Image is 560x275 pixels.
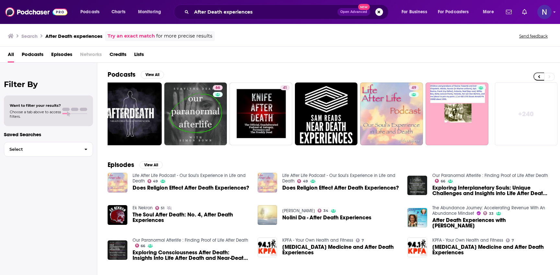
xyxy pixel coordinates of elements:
a: Resuscitation Medicine and After Death Experiences [282,244,400,255]
a: Ek Nekron [133,205,153,211]
a: 49 [147,179,158,183]
input: Search podcasts, credits, & more... [192,7,337,17]
h2: Filter By [4,80,93,89]
a: +240 [495,82,558,145]
a: Life After Life Podcast - Our Soul's Experience in Life and Death [133,173,246,184]
a: Our Paranormal Afterlife : Finding Proof of Life After Death [133,237,248,243]
a: All [8,49,14,62]
a: Show notifications dropdown [503,6,514,17]
span: 51 [161,207,164,210]
img: Exploring Interplanetary Souls: Unique Challenges and Insights into Life After Death Experiences [407,176,427,195]
button: Select [4,142,93,157]
a: 49 [360,82,423,145]
span: Networks [80,49,102,62]
span: For Business [402,7,427,16]
h2: Episodes [108,161,134,169]
button: open menu [397,7,435,17]
img: Exploring Consciousness After Death: Insights Into Life After Death and Near-Death Experiences [108,240,127,260]
h2: Podcasts [108,71,135,79]
span: [MEDICAL_DATA] Medicine and After Death Experiences [432,244,550,255]
span: Choose a tab above to access filters. [10,110,61,119]
a: Sri Aurobindo [282,208,315,214]
span: New [358,4,370,10]
a: Credits [110,49,126,62]
img: User Profile [537,5,552,19]
a: EpisodesView All [108,161,163,169]
button: open menu [134,7,169,17]
button: Send feedback [517,33,550,39]
span: Charts [111,7,125,16]
span: For Podcasters [438,7,469,16]
button: View All [141,71,164,79]
a: The Soul After Death: No. 4, After Death Experiences [133,212,250,223]
a: Charts [107,7,129,17]
span: Open Advanced [340,10,367,14]
span: After Death Experiences with [PERSON_NAME] [432,217,550,228]
a: Show notifications dropdown [519,6,530,17]
p: Saved Searches [4,131,93,137]
span: 34 [323,209,328,212]
a: 51 [155,206,165,210]
span: 7 [362,239,364,242]
a: Exploring Interplanetary Souls: Unique Challenges and Insights into Life After Death Experiences [432,185,550,196]
a: KPFA - Your Own Health and Fitness [432,237,503,243]
button: Show profile menu [537,5,552,19]
button: Open AdvancedNew [337,8,370,16]
a: 66 [213,85,223,90]
a: Lists [134,49,144,62]
span: Nolini Da - After Death Experiences [282,215,371,220]
img: Resuscitation Medicine and After Death Experiences [407,237,427,257]
img: Does Religion Effect After Death Experiences? [258,173,277,192]
a: 7 [506,238,514,242]
span: Podcasts [80,7,99,16]
span: 49 [153,180,158,183]
a: 66 [135,244,146,247]
span: 7 [512,239,514,242]
a: PodcastsView All [108,71,164,79]
a: Does Religion Effect After Death Experiences? [133,185,249,191]
a: Podchaser - Follow, Share and Rate Podcasts [5,6,67,18]
a: Resuscitation Medicine and After Death Experiences [432,244,550,255]
a: Podcasts [22,49,43,62]
a: Episodes [51,49,72,62]
a: Resuscitation Medicine and After Death Experiences [258,237,277,257]
span: for more precise results [156,32,212,40]
a: Exploring Consciousness After Death: Insights Into Life After Death and Near-Death Experiences [133,250,250,261]
a: Does Religion Effect After Death Experiences? [282,185,399,191]
a: Life After Life Podcast - Our Soul's Experience in Life and Death [282,173,395,184]
span: 66 [216,85,220,91]
span: 66 [441,180,445,183]
button: open menu [478,7,502,17]
span: Want to filter your results? [10,103,61,108]
a: KPFA - Your Own Health and Fitness [282,237,353,243]
img: Nolini Da - After Death Experiences [258,205,277,225]
button: open menu [434,7,478,17]
h3: Search [21,33,38,39]
span: 33 [489,212,494,215]
img: After Death Experiences with Purnima Sinha [407,208,427,228]
span: 49 [412,85,416,91]
a: Does Religion Effect After Death Experiences? [108,173,127,192]
a: 33 [483,211,494,215]
img: The Soul After Death: No. 4, After Death Experiences [108,205,127,225]
a: 41 [229,82,292,145]
a: 34 [318,209,328,213]
span: [MEDICAL_DATA] Medicine and After Death Experiences [282,244,400,255]
a: 49 [409,85,419,90]
span: 66 [141,245,145,247]
button: View All [139,161,163,169]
